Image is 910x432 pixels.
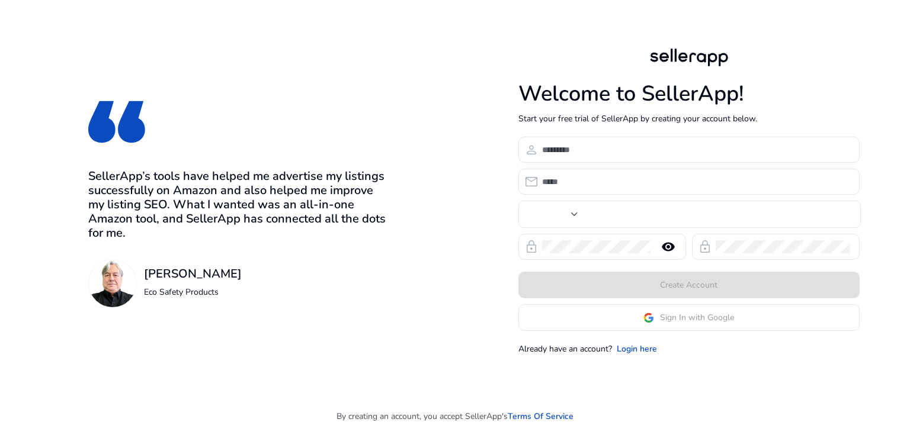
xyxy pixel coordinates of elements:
[144,267,242,281] h3: [PERSON_NAME]
[518,343,612,355] p: Already have an account?
[518,112,860,125] p: Start your free trial of SellerApp by creating your account below.
[144,286,242,298] p: Eco Safety Products
[524,143,539,157] span: person
[508,410,573,423] a: Terms Of Service
[654,240,682,254] mat-icon: remove_red_eye
[524,240,539,254] span: lock
[617,343,657,355] a: Login here
[698,240,712,254] span: lock
[88,169,392,240] h3: SellerApp’s tools have helped me advertise my listings successfully on Amazon and also helped me ...
[518,81,860,107] h1: Welcome to SellerApp!
[524,175,539,189] span: email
